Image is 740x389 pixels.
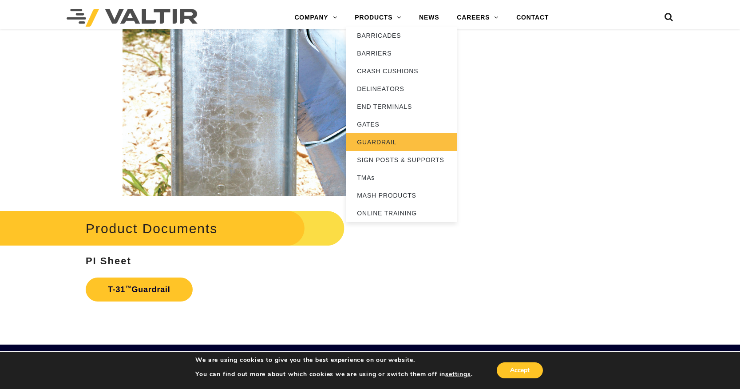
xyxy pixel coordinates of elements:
[346,9,410,27] a: PRODUCTS
[346,133,457,151] a: GUARDRAIL
[125,285,131,291] sup: ™
[445,370,471,378] button: settings
[195,370,472,378] p: You can find out more about which cookies we are using or switch them off in .
[346,27,457,44] a: BARRICADES
[346,98,457,115] a: END TERMINALS
[410,9,448,27] a: NEWS
[346,187,457,204] a: MASH PRODUCTS
[86,278,193,302] a: T-31™Guardrail
[448,9,507,27] a: CAREERS
[507,9,558,27] a: CONTACT
[346,151,457,169] a: SIGN POSTS & SUPPORTS
[346,204,457,222] a: ONLINE TRAINING
[346,62,457,80] a: CRASH CUSHIONS
[346,115,457,133] a: GATES
[346,80,457,98] a: DELINEATORS
[497,362,543,378] button: Accept
[346,44,457,62] a: BARRIERS
[195,356,472,364] p: We are using cookies to give you the best experience on our website.
[86,255,131,266] strong: PI Sheet
[346,169,457,187] a: TMAs
[285,9,346,27] a: COMPANY
[67,9,198,27] img: Valtir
